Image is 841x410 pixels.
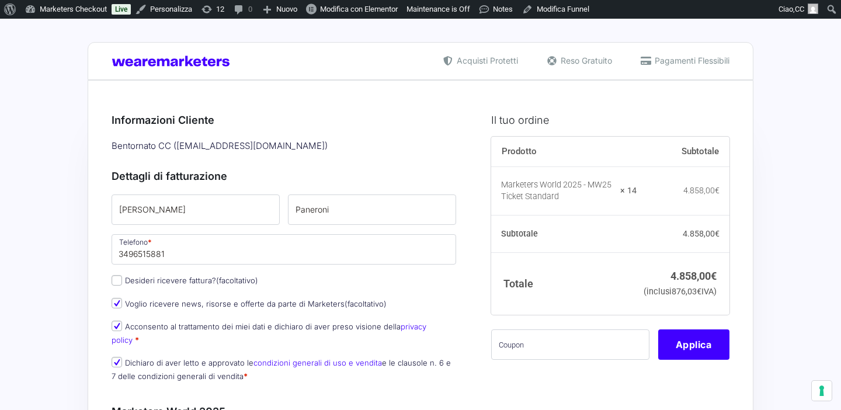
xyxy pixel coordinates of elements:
input: Acconsento al trattamento dei miei dati e dichiaro di aver preso visione dellaprivacy policy [112,321,122,331]
label: Voglio ricevere news, risorse e offerte da parte di Marketers [112,299,387,308]
bdi: 4.858,00 [683,229,720,238]
th: Subtotale [637,137,729,167]
h3: Informazioni Cliente [112,112,456,128]
span: (facoltativo) [216,276,258,285]
bdi: 4.858,00 [670,270,717,282]
a: condizioni generali di uso e vendita [253,358,382,367]
span: Acquisti Protetti [454,54,518,67]
span: 876,03 [672,287,701,297]
iframe: Customerly Messenger Launcher [9,364,44,399]
span: Pagamenti Flessibili [652,54,729,67]
span: € [711,270,717,282]
span: Reso Gratuito [558,54,612,67]
div: Bentornato CC ( [EMAIL_ADDRESS][DOMAIN_NAME] ) [107,137,460,156]
span: € [715,229,720,238]
span: Modifica con Elementor [320,5,398,13]
h3: Dettagli di fatturazione [112,168,456,184]
input: Dichiaro di aver letto e approvato lecondizioni generali di uso e venditae le clausole n. 6 e 7 d... [112,357,122,367]
th: Subtotale [491,216,637,253]
th: Prodotto [491,137,637,167]
bdi: 4.858,00 [683,186,720,195]
small: (inclusi IVA) [644,287,717,297]
span: € [697,287,701,297]
input: Coupon [491,329,649,360]
a: Live [112,4,131,15]
label: Acconsento al trattamento dei miei dati e dichiaro di aver preso visione della [112,322,426,345]
label: Desideri ricevere fattura? [112,276,258,285]
input: Nome * [112,194,280,225]
h3: Il tuo ordine [491,112,729,128]
span: CC [795,5,804,13]
span: € [715,186,720,195]
td: Marketers World 2025 - MW25 Ticket Standard [491,167,637,216]
label: Dichiaro di aver letto e approvato le e le clausole n. 6 e 7 delle condizioni generali di vendita [112,358,451,381]
input: Desideri ricevere fattura?(facoltativo) [112,275,122,286]
strong: × 14 [620,185,637,197]
input: Telefono * [112,234,456,265]
input: Cognome * [288,194,456,225]
input: Voglio ricevere news, risorse e offerte da parte di Marketers(facoltativo) [112,298,122,308]
button: Le tue preferenze relative al consenso per le tecnologie di tracciamento [812,381,832,401]
button: Applica [658,329,729,360]
th: Totale [491,252,637,315]
span: (facoltativo) [345,299,387,308]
